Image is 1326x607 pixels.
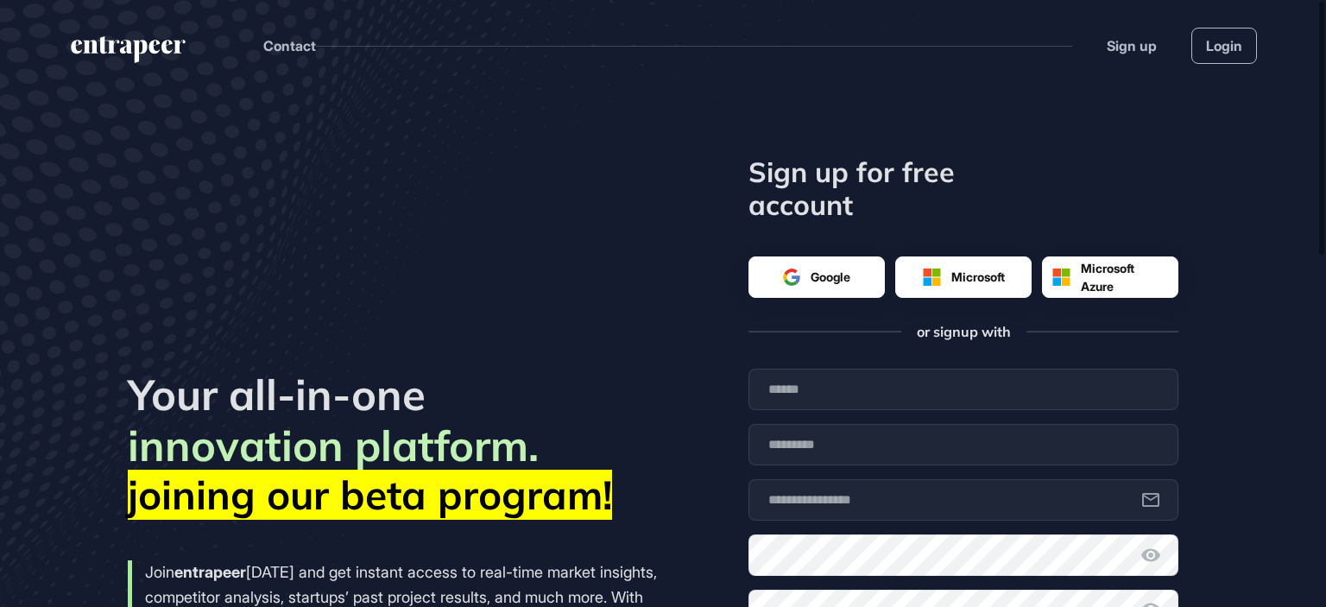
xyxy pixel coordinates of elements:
span: Microsoft Azure [1081,259,1168,295]
span: or signup with [917,322,1011,341]
strong: entrapeer [174,563,246,581]
a: Sign up [1107,35,1157,56]
span: innovation platform. [128,419,539,471]
button: Contact [263,35,316,57]
h2: Your all-in-one [128,370,663,420]
mark: joining our beta program! [128,470,612,520]
a: entrapeer-logo [69,36,187,69]
a: Login [1191,28,1257,64]
h1: Sign up for free account [748,155,1050,222]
